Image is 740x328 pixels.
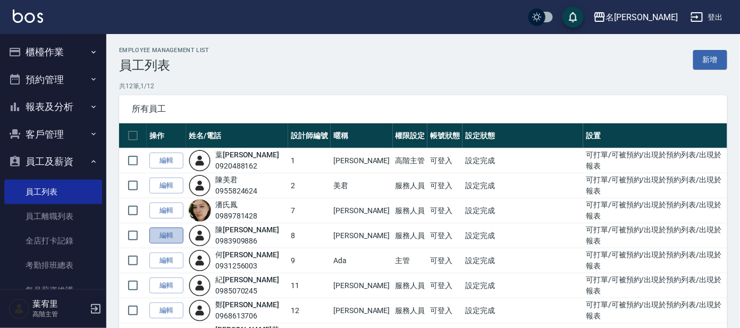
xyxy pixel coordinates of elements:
div: 0983909886 [215,236,279,247]
td: 主管 [393,248,428,273]
td: 設定完成 [463,148,583,173]
td: 設定完成 [463,273,583,298]
td: 設定完成 [463,173,583,198]
td: 9 [288,248,331,273]
h2: Employee Management List [119,47,209,54]
h5: 葉宥里 [32,299,87,309]
td: 可登入 [427,223,463,248]
button: 櫃檯作業 [4,38,102,66]
button: 客戶管理 [4,121,102,148]
button: save [562,6,584,28]
p: 高階主管 [32,309,87,319]
th: 帳號狀態 [427,123,463,148]
a: 編輯 [149,203,183,219]
td: 12 [288,298,331,323]
td: 可打單/可被預約/出現於預約列表/出現於報表 [583,298,730,323]
a: 鄭[PERSON_NAME] [215,300,279,309]
a: 員工離職列表 [4,204,102,229]
img: Logo [13,10,43,23]
td: 可打單/可被預約/出現於預約列表/出現於報表 [583,273,730,298]
td: 可登入 [427,173,463,198]
td: 8 [288,223,331,248]
img: user-login-man-human-body-mobile-person-512.png [189,174,211,197]
td: 可登入 [427,248,463,273]
div: 0955824624 [215,186,258,197]
div: 0920488162 [215,161,279,172]
a: 陳[PERSON_NAME] [215,225,279,234]
td: 可打單/可被預約/出現於預約列表/出現於報表 [583,223,730,248]
td: 可打單/可被預約/出現於預約列表/出現於報表 [583,248,730,273]
td: 可打單/可被預約/出現於預約列表/出現於報表 [583,148,730,173]
td: [PERSON_NAME] [331,148,392,173]
a: 編輯 [149,253,183,269]
td: 服務人員 [393,298,428,323]
button: 員工及薪資 [4,148,102,175]
a: 員工列表 [4,180,102,204]
td: Ada [331,248,392,273]
td: 服務人員 [393,173,428,198]
td: 1 [288,148,331,173]
div: 0989781428 [215,211,258,222]
a: 新增 [693,50,727,70]
td: [PERSON_NAME] [331,198,392,223]
img: user-login-man-human-body-mobile-person-512.png [189,274,211,297]
p: 共 12 筆, 1 / 12 [119,81,727,91]
td: 可打單/可被預約/出現於預約列表/出現於報表 [583,198,730,223]
img: user-login-man-human-body-mobile-person-512.png [189,224,211,247]
th: 設置 [583,123,730,148]
a: 潘氏鳳 [215,200,238,209]
td: [PERSON_NAME] [331,298,392,323]
button: 預約管理 [4,66,102,94]
a: 編輯 [149,302,183,319]
img: user-login-man-human-body-mobile-person-512.png [189,299,211,322]
td: 可登入 [427,298,463,323]
div: 0985070245 [215,285,279,297]
img: avatar.jpeg [189,199,211,222]
img: user-login-man-human-body-mobile-person-512.png [189,249,211,272]
td: [PERSON_NAME] [331,223,392,248]
a: 編輯 [149,228,183,244]
button: 報表及分析 [4,93,102,121]
td: 11 [288,273,331,298]
td: 設定完成 [463,198,583,223]
td: 服務人員 [393,198,428,223]
a: 編輯 [149,178,183,194]
td: 2 [288,173,331,198]
th: 暱稱 [331,123,392,148]
div: 0931256003 [215,260,279,272]
a: 葉[PERSON_NAME] [215,150,279,159]
div: 名[PERSON_NAME] [606,11,678,24]
td: 設定完成 [463,223,583,248]
a: 編輯 [149,153,183,169]
th: 操作 [147,123,186,148]
td: 可登入 [427,273,463,298]
td: 7 [288,198,331,223]
img: user-login-man-human-body-mobile-person-512.png [189,149,211,172]
td: [PERSON_NAME] [331,273,392,298]
span: 所有員工 [132,104,714,114]
td: 設定完成 [463,248,583,273]
button: 名[PERSON_NAME] [589,6,682,28]
td: 設定完成 [463,298,583,323]
a: 全店打卡記錄 [4,229,102,253]
a: 紀[PERSON_NAME] [215,275,279,284]
a: 編輯 [149,277,183,294]
td: 可打單/可被預約/出現於預約列表/出現於報表 [583,173,730,198]
td: 美君 [331,173,392,198]
th: 設定狀態 [463,123,583,148]
h3: 員工列表 [119,58,209,73]
a: 每月薪資維護 [4,278,102,302]
th: 權限設定 [393,123,428,148]
a: 考勤排班總表 [4,253,102,277]
img: Person [9,298,30,319]
td: 可登入 [427,148,463,173]
td: 高階主管 [393,148,428,173]
th: 設計師編號 [288,123,331,148]
th: 姓名/電話 [186,123,288,148]
td: 可登入 [427,198,463,223]
td: 服務人員 [393,273,428,298]
div: 0968613706 [215,310,279,322]
button: 登出 [686,7,727,27]
a: 何[PERSON_NAME] [215,250,279,259]
a: 陳美君 [215,175,238,184]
